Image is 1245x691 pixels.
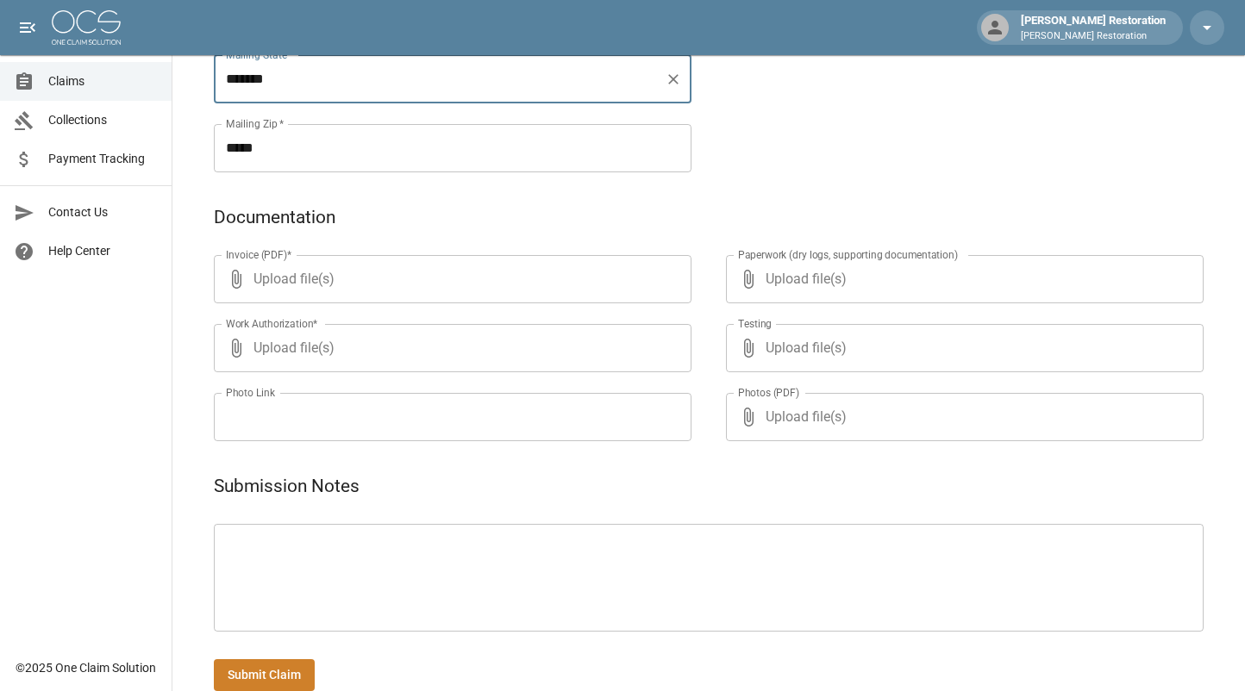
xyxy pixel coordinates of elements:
label: Mailing State [226,47,293,62]
span: Claims [48,72,158,90]
img: ocs-logo-white-transparent.png [52,10,121,45]
span: Help Center [48,242,158,260]
span: Contact Us [48,203,158,221]
label: Invoice (PDF)* [226,247,292,262]
label: Photos (PDF) [738,385,799,400]
label: Paperwork (dry logs, supporting documentation) [738,247,958,262]
span: Upload file(s) [253,324,645,372]
label: Work Authorization* [226,316,318,331]
button: Submit Claim [214,659,315,691]
label: Testing [738,316,772,331]
span: Upload file(s) [766,324,1157,372]
span: Upload file(s) [766,255,1157,303]
span: Payment Tracking [48,150,158,168]
span: Upload file(s) [253,255,645,303]
button: open drawer [10,10,45,45]
div: [PERSON_NAME] Restoration [1014,12,1173,43]
span: Collections [48,111,158,129]
span: Upload file(s) [766,393,1157,441]
p: [PERSON_NAME] Restoration [1021,29,1166,44]
button: Clear [661,67,685,91]
div: © 2025 One Claim Solution [16,659,156,676]
label: Mailing Zip [226,116,285,131]
label: Photo Link [226,385,275,400]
